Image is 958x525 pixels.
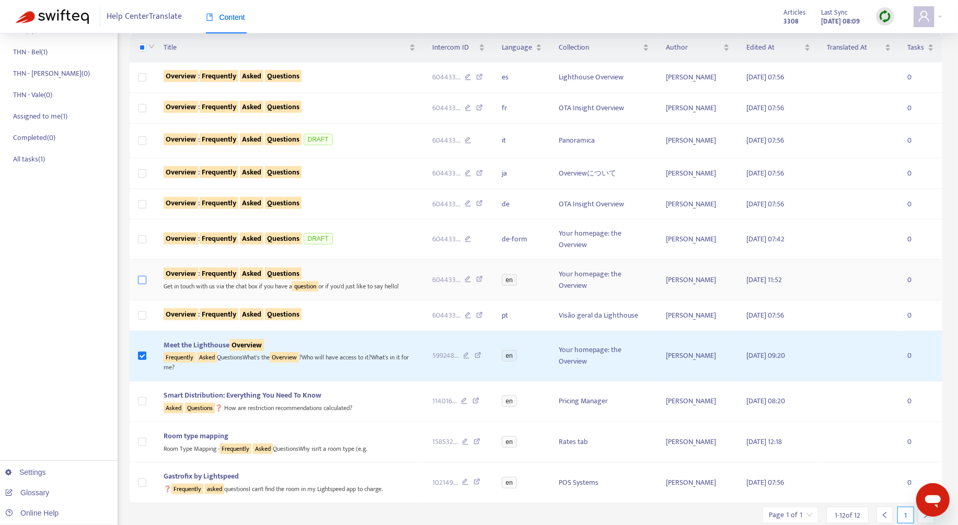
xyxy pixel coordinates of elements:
img: sync.dc5367851b00ba804db3.png [879,10,892,23]
sqkw: Overview [164,133,198,145]
td: 0 [899,189,942,220]
span: Meet the Lighthouse [164,339,264,351]
span: : [164,197,302,209]
sqkw: Frequently [200,133,238,145]
span: en [502,477,517,488]
span: en [502,436,517,448]
td: [PERSON_NAME] [657,381,738,422]
sqkw: Questions [265,101,302,113]
span: Collection [559,42,641,53]
span: [DATE] 09:20 [746,349,785,361]
p: THN - [PERSON_NAME] ( 0 ) [13,68,90,79]
sqkw: Asked [197,352,217,363]
p: Completed ( 0 ) [13,132,55,143]
td: POS Systems [550,462,658,503]
sqkw: Frequently [200,308,238,320]
span: 604433 ... [432,310,460,321]
a: Settings [5,468,46,476]
sqkw: asked [205,484,224,494]
span: Translated At [827,42,883,53]
sqkw: Asked [240,166,263,178]
span: en [502,350,517,361]
span: Smart Distribution: Everything You Need To Know [164,389,321,401]
sqkw: Questions [265,70,302,82]
sqkw: Questions [265,308,302,320]
td: 0 [899,260,942,300]
sqkw: Frequently [200,70,238,82]
p: All tasks ( 1 ) [13,154,45,165]
span: 1 - 12 of 12 [835,510,860,521]
td: [PERSON_NAME] [657,93,738,124]
span: : [164,101,302,113]
th: Title [155,33,424,62]
sqkw: Frequently [171,484,203,494]
sqkw: Questions [185,403,215,413]
span: right [922,511,930,519]
td: 0 [899,124,942,158]
strong: [DATE] 08:09 [822,16,860,27]
span: down [148,43,155,50]
span: 604433 ... [432,135,460,146]
sqkw: question [292,281,318,291]
span: 102149 ... [432,477,458,488]
td: es [493,62,550,93]
a: Glossary [5,488,49,497]
td: Your homepage: the Overview [550,260,658,300]
td: de [493,189,550,220]
span: [DATE] 07:56 [746,134,784,146]
td: 0 [899,300,942,331]
td: Overviewについて [550,158,658,189]
td: Pricing Manager [550,381,658,422]
span: Language [502,42,534,53]
span: Edited At [746,42,802,53]
span: : [164,267,302,279]
td: de-form [493,219,550,260]
span: en [502,395,517,407]
span: Room type mapping [164,430,228,442]
div: 1 [897,507,914,523]
td: OTA Insight Overview [550,93,658,124]
span: left [881,511,888,519]
sqkw: Overview [164,197,198,209]
span: [DATE] 07:56 [746,198,784,210]
span: Tasks [908,42,926,53]
span: 158532 ... [432,436,458,448]
span: Title [164,42,407,53]
th: Author [657,33,738,62]
span: Gastrofix by Lightspeed [164,470,239,482]
sqkw: Overview [164,166,198,178]
sqkw: Asked [240,232,263,244]
span: 604433 ... [432,102,460,114]
span: 604433 ... [432,274,460,286]
sqkw: Overview [164,70,198,82]
span: 599248 ... [432,350,459,361]
span: [DATE] 08:20 [746,395,785,407]
sqkw: Frequently [200,166,238,178]
span: [DATE] 07:56 [746,309,784,321]
sqkw: Questions [265,133,302,145]
td: ja [493,158,550,189]
td: [PERSON_NAME] [657,62,738,93]
span: DRAFT [304,233,333,244]
sqkw: Questions [265,166,302,178]
sqkw: Overview [164,267,198,279]
sqkw: Overview [270,352,299,363]
span: : [164,232,302,244]
td: 0 [899,62,942,93]
img: Swifteq [16,9,89,24]
span: [DATE] 07:56 [746,102,784,114]
td: OTA Insight Overview [550,189,658,220]
sqkw: Frequently [164,352,195,363]
td: fr [493,93,550,124]
sqkw: Questions [265,267,302,279]
sqkw: Asked [240,197,263,209]
span: user [918,10,930,22]
span: [DATE] 07:56 [746,71,784,83]
td: Panoramica [550,124,658,158]
span: [DATE] 07:56 [746,476,784,488]
td: 0 [899,422,942,463]
sqkw: Asked [253,444,273,454]
p: Assigned to me ( 1 ) [13,111,67,122]
span: 604433 ... [432,72,460,83]
sqkw: Overview [164,101,198,113]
